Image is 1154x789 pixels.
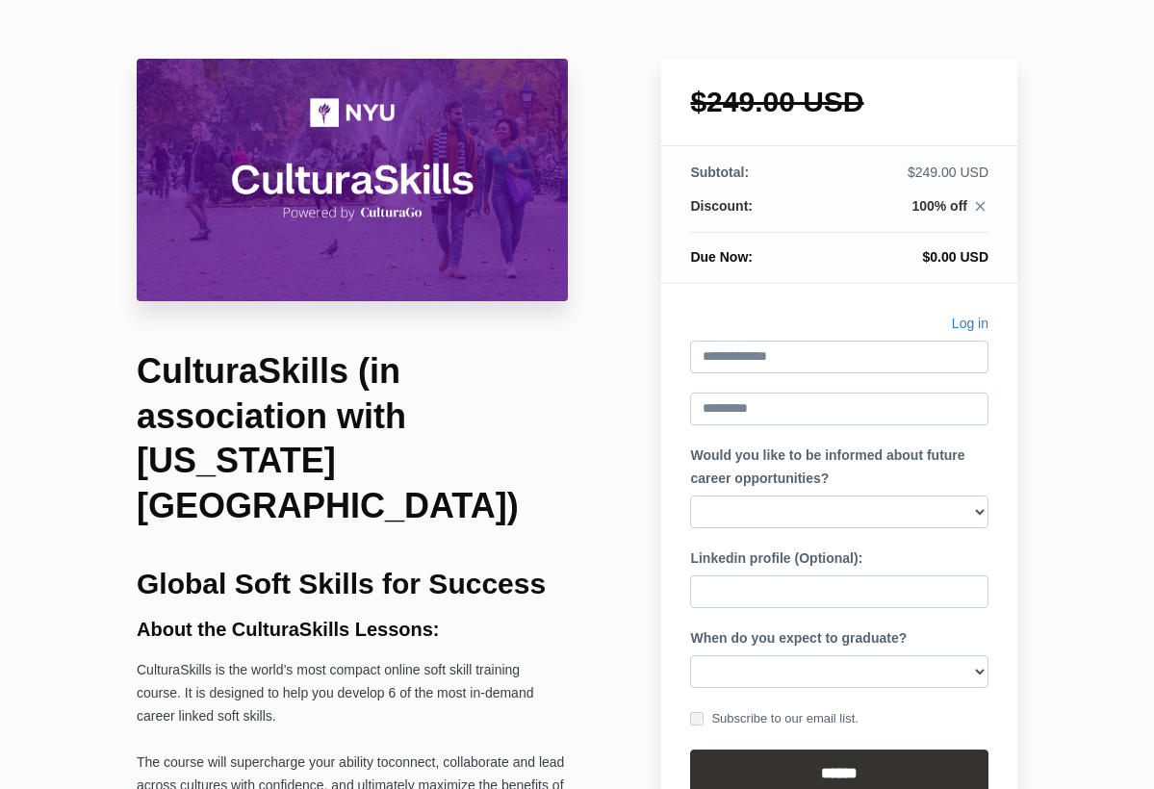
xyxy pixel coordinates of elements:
b: Global Soft Skills for Success [137,568,546,599]
span: $0.00 USD [923,249,988,265]
i: close [972,198,988,215]
span: 100% off [911,198,967,214]
th: Discount: [690,196,819,233]
input: Subscribe to our email list. [690,712,704,725]
label: Would you like to be informed about future career opportunities? [690,445,988,491]
h1: CulturaSkills (in association with [US_STATE][GEOGRAPHIC_DATA]) [137,349,568,529]
label: When do you expect to graduate? [690,627,907,650]
a: close [967,198,988,219]
th: Due Now: [690,233,819,267]
img: 31710be-8b5f-527-66b4-0ce37cce11c4_CulturaSkills_NYU_Course_Header_Image.png [137,59,568,301]
span: CulturaSkills is the world’s most compact online soft skill training course. It is designed to he... [137,662,533,724]
a: Log in [952,313,988,341]
td: $249.00 USD [820,163,988,196]
span: The course will supercharge your ability to [137,754,388,770]
span: Subtotal: [690,165,749,180]
h1: $249.00 USD [690,88,988,116]
label: Linkedin profile (Optional): [690,547,862,571]
h3: About the CulturaSkills Lessons: [137,619,568,640]
label: Subscribe to our email list. [690,708,858,729]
